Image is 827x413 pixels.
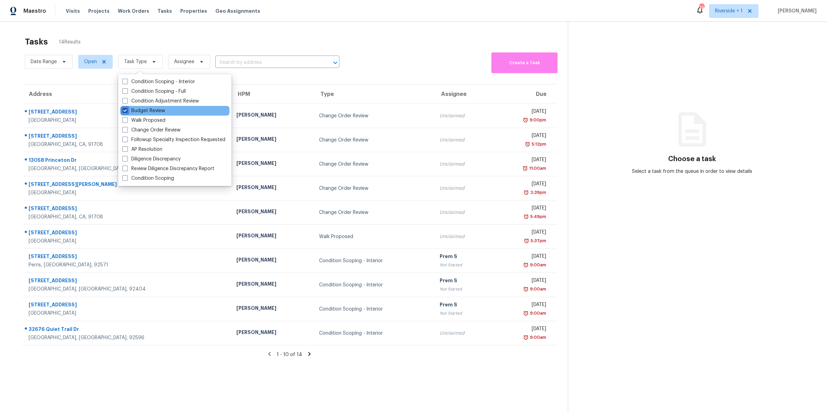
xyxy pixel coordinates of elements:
[122,136,225,143] label: Followup Specialty Inspection Requested
[498,180,546,189] div: [DATE]
[29,205,225,214] div: [STREET_ADDRESS]
[319,209,429,216] div: Change Order Review
[236,256,308,265] div: [PERSON_NAME]
[668,156,716,163] h3: Choose a task
[236,160,308,168] div: [PERSON_NAME]
[231,85,313,104] th: HPM
[498,156,546,165] div: [DATE]
[29,301,225,310] div: [STREET_ADDRESS]
[440,137,487,144] div: Unclaimed
[529,310,546,317] div: 9:00am
[498,229,546,237] div: [DATE]
[29,262,225,268] div: Perris, [GEOGRAPHIC_DATA], 92571
[122,98,199,105] label: Condition Adjustment Review
[122,146,162,153] label: AP Resolution
[491,52,558,73] button: Create a Task
[498,205,546,213] div: [DATE]
[319,330,429,337] div: Condition Scoping - Interior
[29,157,225,165] div: 13058 Princeton Dr
[440,233,487,240] div: Unclaimed
[775,8,817,14] span: [PERSON_NAME]
[122,165,214,172] label: Review Diligence Discrepancy Report
[498,253,546,262] div: [DATE]
[29,141,225,148] div: [GEOGRAPHIC_DATA], CA, 91708
[236,111,308,120] div: [PERSON_NAME]
[319,185,429,192] div: Change Order Review
[277,352,302,357] span: 1 - 10 of 14
[699,4,704,11] div: 19
[319,306,429,313] div: Condition Scoping - Interior
[29,238,225,245] div: [GEOGRAPHIC_DATA]
[525,141,530,148] img: Overdue Alarm Icon
[319,282,429,288] div: Condition Scoping - Interior
[440,209,487,216] div: Unclaimed
[440,330,487,337] div: Unclaimed
[29,108,225,117] div: [STREET_ADDRESS]
[66,8,80,14] span: Visits
[29,277,225,286] div: [STREET_ADDRESS]
[319,112,429,119] div: Change Order Review
[236,232,308,241] div: [PERSON_NAME]
[23,8,46,14] span: Maestro
[529,286,546,293] div: 9:00am
[122,107,165,114] label: Budget Review
[122,117,165,124] label: Walk Proposed
[440,301,487,310] div: Prem S
[29,117,225,124] div: [GEOGRAPHIC_DATA]
[180,8,207,14] span: Properties
[215,57,320,68] input: Search by address
[319,137,429,144] div: Change Order Review
[236,136,308,144] div: [PERSON_NAME]
[88,8,110,14] span: Projects
[236,305,308,313] div: [PERSON_NAME]
[529,189,546,196] div: 2:39pm
[236,184,308,193] div: [PERSON_NAME]
[492,85,557,104] th: Due
[122,127,181,134] label: Change Order Review
[124,58,147,65] span: Task Type
[319,161,429,168] div: Change Order Review
[157,9,172,13] span: Tasks
[523,213,529,220] img: Overdue Alarm Icon
[498,301,546,310] div: [DATE]
[524,237,529,244] img: Overdue Alarm Icon
[122,88,186,95] label: Condition Scoping - Full
[330,58,340,68] button: Open
[529,213,546,220] div: 5:49pm
[29,253,225,262] div: [STREET_ADDRESS]
[236,329,308,337] div: [PERSON_NAME]
[523,117,528,124] img: Overdue Alarm Icon
[440,112,487,119] div: Unclaimed
[29,334,225,341] div: [GEOGRAPHIC_DATA], [GEOGRAPHIC_DATA], 92596
[84,58,97,65] span: Open
[29,181,225,189] div: [STREET_ADDRESS][PERSON_NAME]
[434,85,492,104] th: Assignee
[530,141,546,148] div: 5:12pm
[440,277,487,286] div: Prem S
[29,286,225,293] div: [GEOGRAPHIC_DATA], [GEOGRAPHIC_DATA], 92404
[31,58,57,65] span: Date Range
[523,189,529,196] img: Overdue Alarm Icon
[29,189,225,196] div: [GEOGRAPHIC_DATA]
[498,325,546,334] div: [DATE]
[440,262,487,268] div: Not Started
[440,310,487,317] div: Not Started
[25,38,48,45] h2: Tasks
[529,334,546,341] div: 9:00am
[122,156,181,163] label: Diligence Discrepancy
[122,175,174,182] label: Condition Scoping
[529,262,546,268] div: 9:00am
[528,117,546,124] div: 9:00pm
[59,39,81,46] span: 14 Results
[314,85,435,104] th: Type
[319,257,429,264] div: Condition Scoping - Interior
[529,237,546,244] div: 5:37pm
[440,185,487,192] div: Unclaimed
[523,334,529,341] img: Overdue Alarm Icon
[122,78,195,85] label: Condition Scoping - Interior
[522,165,528,172] img: Overdue Alarm Icon
[528,165,546,172] div: 11:00am
[630,168,754,175] div: Select a task from the queue in order to view details
[236,281,308,289] div: [PERSON_NAME]
[29,229,225,238] div: [STREET_ADDRESS]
